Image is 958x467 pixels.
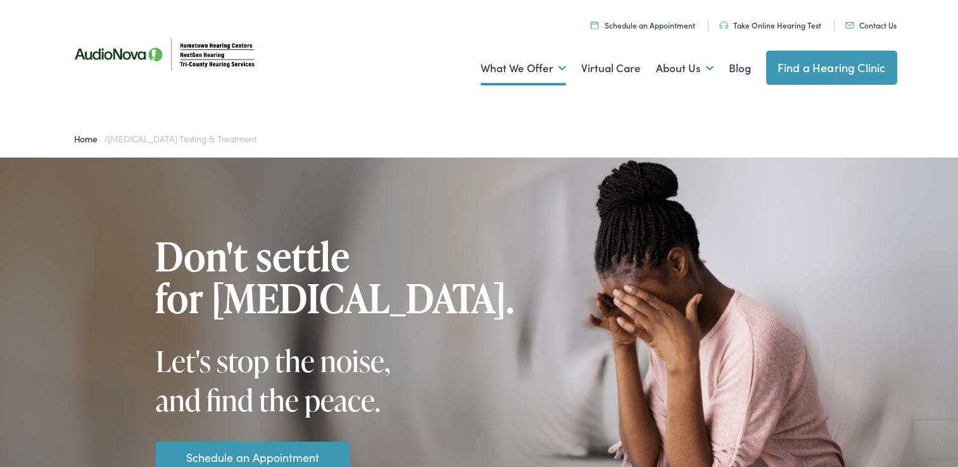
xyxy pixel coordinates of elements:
a: Virtual Care [581,45,641,92]
span: [MEDICAL_DATA] Testing & Treatment [108,132,256,145]
img: utility icon [719,22,728,29]
a: Take Online Hearing Test [719,20,821,30]
a: Schedule an Appointment [186,449,319,466]
a: What We Offer [481,45,566,92]
div: Let's stop the noise, and find the peace. [156,341,428,420]
h1: Don't settle for [MEDICAL_DATA]. [156,235,515,319]
a: Blog [729,45,751,92]
img: utility icon [845,22,854,28]
a: Home [74,132,104,145]
span: / [74,132,256,145]
img: utility icon [591,21,598,29]
a: Schedule an Appointment [591,20,695,30]
a: Contact Us [845,20,897,30]
a: Find a Hearing Clinic [766,51,897,85]
a: About Us [656,45,714,92]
